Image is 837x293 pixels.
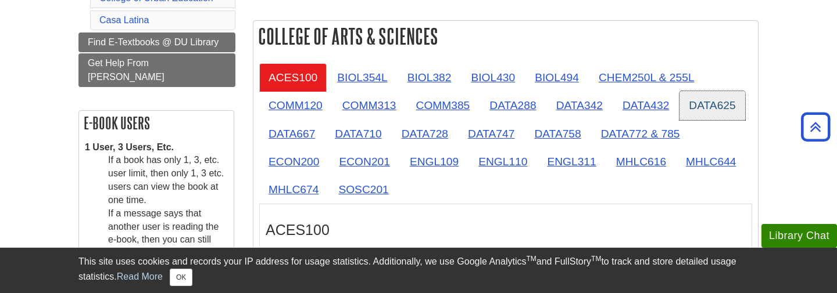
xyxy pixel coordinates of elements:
span: Find E-Textbooks @ DU Library [88,37,219,47]
a: Casa Latina [99,15,149,25]
a: BIOL382 [398,63,461,92]
a: ENGL311 [538,147,605,176]
a: DATA432 [613,91,678,120]
a: DATA710 [325,120,391,148]
h3: ACES100 [266,222,746,238]
a: DATA747 [459,120,524,148]
a: ENGL110 [469,147,536,176]
a: DATA667 [259,120,324,148]
a: DATA728 [392,120,457,148]
a: MHLC674 [259,175,328,204]
a: Back to Top [797,119,834,135]
a: BIOL430 [462,63,524,92]
a: COMM120 [259,91,332,120]
a: ECON201 [330,147,399,176]
a: BIOL494 [525,63,588,92]
a: DATA758 [525,120,590,148]
a: Read More [117,272,163,281]
h2: E-book Users [79,111,234,135]
dt: 1 User, 3 Users, Etc. [85,141,228,154]
a: ECON200 [259,147,328,176]
h2: College of Arts & Sciences [253,21,758,52]
a: DATA342 [547,91,612,120]
a: COMM313 [333,91,406,120]
sup: TM [526,255,536,263]
a: Find E-Textbooks @ DU Library [78,32,235,52]
div: This site uses cookies and records your IP address for usage statistics. Additionally, we use Goo... [78,255,759,286]
button: Close [170,269,192,286]
sup: TM [591,255,601,263]
a: ENGL109 [400,147,468,176]
a: SOSC201 [329,175,398,204]
a: MHLC616 [607,147,675,176]
a: BIOL354L [328,63,396,92]
a: DATA625 [679,91,745,120]
a: DATA772 & 785 [592,120,689,148]
button: Library Chat [761,224,837,248]
a: CHEM250L & 255L [589,63,704,92]
a: ACES100 [259,63,327,92]
a: DATA288 [480,91,545,120]
a: COMM385 [407,91,480,120]
span: Get Help From [PERSON_NAME] [88,58,164,82]
a: Get Help From [PERSON_NAME] [78,53,235,87]
a: MHLC644 [677,147,745,176]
